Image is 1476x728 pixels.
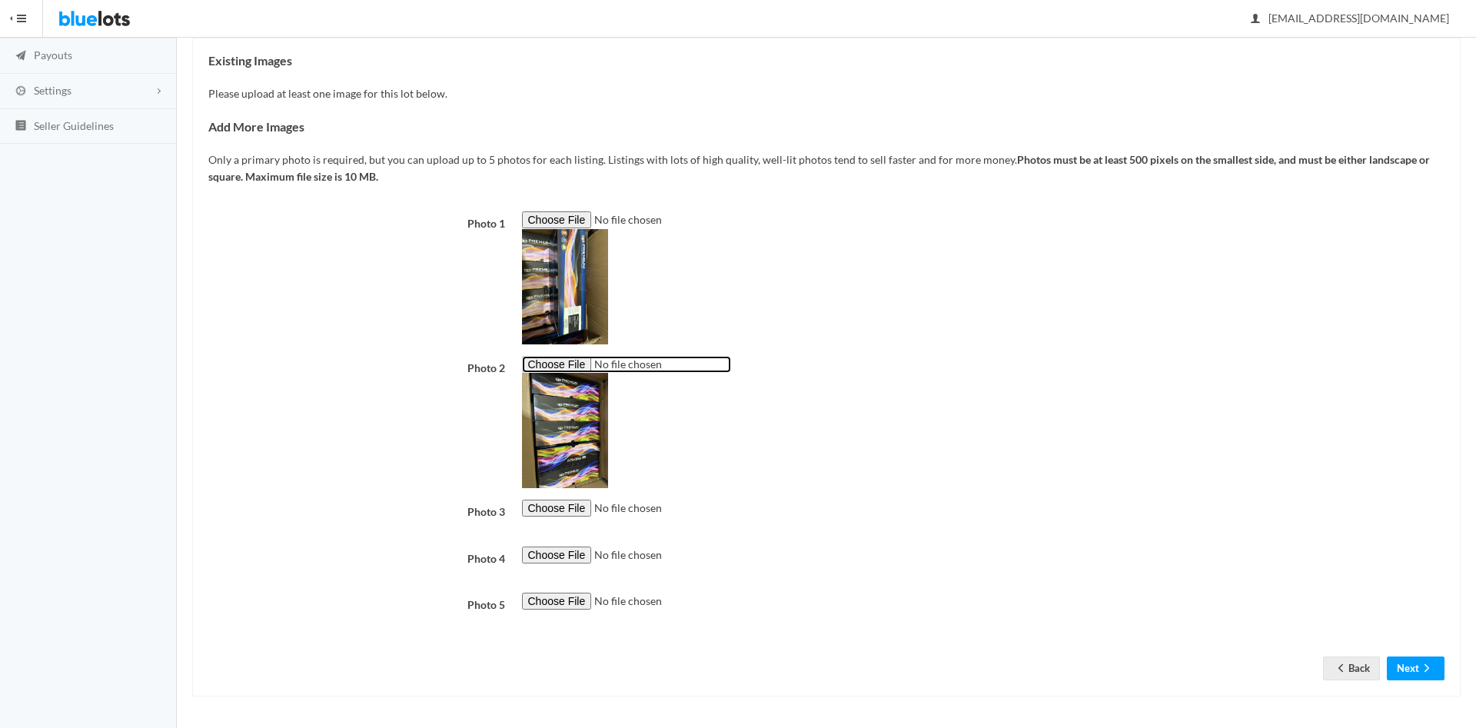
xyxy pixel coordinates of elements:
img: 9k= [522,373,609,488]
label: Photo 2 [200,356,514,377]
ion-icon: arrow forward [1419,662,1434,676]
label: Photo 5 [200,593,514,614]
ion-icon: cog [13,85,28,99]
p: Only a primary photo is required, but you can upload up to 5 photos for each listing. Listings wi... [208,151,1444,186]
span: [EMAIL_ADDRESS][DOMAIN_NAME] [1252,12,1449,25]
span: Payouts [34,48,72,61]
ion-icon: arrow back [1333,662,1348,676]
h4: Existing Images [208,54,1444,68]
a: arrow backBack [1323,657,1380,680]
button: Nextarrow forward [1387,657,1444,680]
span: Seller Guidelines [34,119,114,132]
label: Photo 1 [200,211,514,233]
label: Photo 4 [200,547,514,568]
ion-icon: person [1248,12,1263,27]
div: Please upload at least one image for this lot below. [208,54,1444,680]
ion-icon: list box [13,119,28,134]
h4: Add More Images [208,120,1444,134]
ion-icon: paper plane [13,49,28,64]
span: Settings [34,84,71,97]
img: 9k= [522,229,609,344]
label: Photo 3 [200,500,514,521]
